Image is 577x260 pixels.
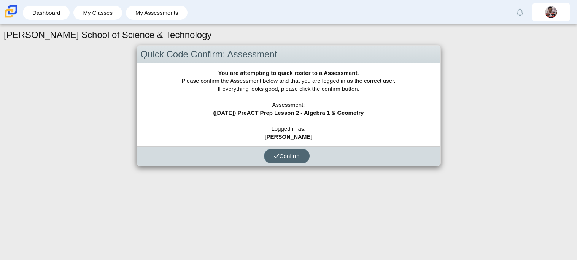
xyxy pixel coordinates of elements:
div: Please confirm the Assessment below and that you are logged in as the correct user. If everything... [137,63,440,146]
b: You are attempting to quick roster to a Assessment. [218,70,359,76]
a: milton.brookshire.mzoSXR [532,3,570,21]
b: [PERSON_NAME] [265,133,313,140]
div: Quick Code Confirm: Assessment [137,46,440,63]
h1: [PERSON_NAME] School of Science & Technology [4,29,212,41]
a: Dashboard [27,6,66,20]
b: ([DATE]) PreACT Prep Lesson 2 - Algebra 1 & Geometry [213,109,364,116]
a: Alerts [512,4,528,21]
img: milton.brookshire.mzoSXR [545,6,557,18]
button: Confirm [264,149,310,163]
a: Carmen School of Science & Technology [3,14,19,21]
a: My Classes [77,6,118,20]
img: Carmen School of Science & Technology [3,3,19,19]
span: Confirm [274,153,300,159]
a: My Assessments [130,6,184,20]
